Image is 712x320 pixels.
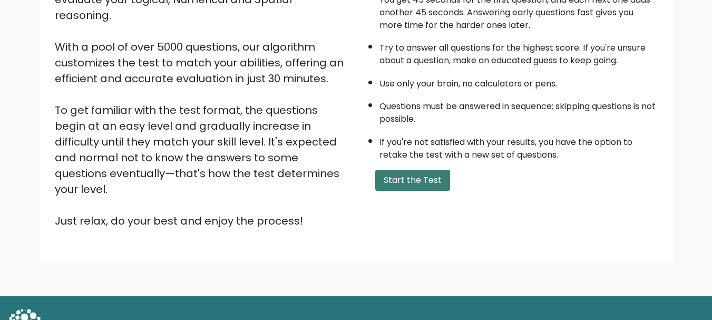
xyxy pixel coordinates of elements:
[379,72,658,90] li: Use only your brain, no calculators or pens.
[375,170,450,191] button: Start the Test
[379,36,658,67] li: Try to answer all questions for the highest score. If you're unsure about a question, make an edu...
[379,131,658,161] li: If you're not satisfied with your results, you have the option to retake the test with a new set ...
[379,95,658,125] li: Questions must be answered in sequence; skipping questions is not possible.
